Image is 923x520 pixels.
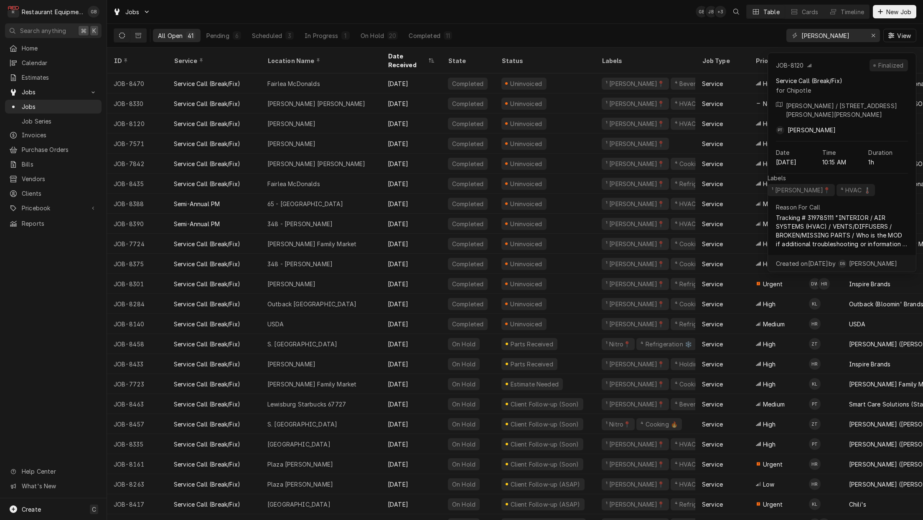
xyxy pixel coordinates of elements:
[702,400,723,409] div: Service
[107,274,167,294] div: JOB-8301
[22,73,97,82] span: Estimates
[605,400,666,409] div: ¹ [PERSON_NAME]📍
[451,119,484,128] div: Completed
[267,99,365,108] div: [PERSON_NAME] [PERSON_NAME]
[809,358,821,370] div: HR
[5,85,102,99] a: Go to Jobs
[605,220,666,228] div: ¹ [PERSON_NAME]📍
[674,360,743,369] div: ⁴ Holding & Warming ♨️
[5,143,102,157] a: Purchase Orders
[809,358,821,370] div: Hunter Ralston's Avatar
[5,217,102,230] a: Reports
[605,260,666,268] div: ¹ [PERSON_NAME]📍
[381,314,441,334] div: [DATE]
[107,314,167,334] div: JOB-8140
[22,160,97,169] span: Bills
[174,280,240,288] div: Service Call (Break/Fix)
[174,420,240,429] div: Service Call (Break/Fix)
[509,139,543,148] div: Uninvoiced
[605,179,666,188] div: ¹ [PERSON_NAME]📍
[702,139,723,148] div: Service
[885,8,913,16] span: New Job
[702,300,723,308] div: Service
[267,220,333,228] div: 348 - [PERSON_NAME]
[714,6,726,18] div: + 3
[674,400,716,409] div: ⁴ Beverage ☕
[158,31,183,40] div: All Open
[809,298,821,310] div: Kaleb Lewis's Avatar
[873,5,916,18] button: New Job
[605,360,666,369] div: ¹ [PERSON_NAME]📍
[509,320,543,328] div: Uninvoiced
[602,56,689,65] div: Labels
[107,114,167,134] div: JOB-8120
[381,174,441,194] div: [DATE]
[174,159,240,168] div: Service Call (Break/Fix)
[509,119,543,128] div: Uninvoiced
[451,159,484,168] div: Completed
[381,134,441,154] div: [DATE]
[174,56,252,65] div: Service
[22,506,41,513] span: Create
[287,31,292,40] div: 3
[8,6,19,18] div: Restaurant Equipment Diagnostics's Avatar
[361,31,384,40] div: On Hold
[381,414,441,434] div: [DATE]
[174,260,240,268] div: Service Call (Break/Fix)
[107,394,167,414] div: JOB-8463
[174,199,220,208] div: Semi-Annual PM
[107,334,167,354] div: JOB-8458
[755,56,801,65] div: Priority
[388,52,426,69] div: Date Received
[22,88,85,96] span: Jobs
[867,29,880,42] button: Erase input
[107,134,167,154] div: JOB-7571
[22,58,97,67] span: Calendar
[451,199,484,208] div: Completed
[174,340,240,348] div: Service Call (Break/Fix)
[509,300,543,308] div: Uninvoiced
[107,294,167,314] div: JOB-8284
[509,360,554,369] div: Parts Received
[809,398,821,410] div: PT
[674,79,716,88] div: ⁴ Beverage ☕
[206,31,229,40] div: Pending
[809,278,821,290] div: DW
[125,8,140,16] span: Jobs
[267,340,337,348] div: S. [GEOGRAPHIC_DATA]
[509,240,543,248] div: Uninvoiced
[107,354,167,374] div: JOB-8433
[605,240,666,248] div: ¹ [PERSON_NAME]📍
[702,360,723,369] div: Service
[605,340,631,348] div: ¹ Nitro📍
[771,186,831,194] div: ¹ [PERSON_NAME]📍
[252,31,282,40] div: Scheduled
[174,320,240,328] div: Service Call (Break/Fix)
[674,119,706,128] div: ⁴ HVAC 🌡️
[22,219,97,228] span: Reports
[605,300,666,308] div: ¹ [PERSON_NAME]📍
[674,99,706,108] div: ⁴ HVAC 🌡️
[714,6,726,18] div: 's Avatar
[5,201,102,215] a: Go to Pricebook
[763,139,776,148] span: High
[22,102,97,111] span: Jobs
[88,6,99,18] div: Gary Beaver's Avatar
[702,199,723,208] div: Service
[381,394,441,414] div: [DATE]
[763,300,776,308] span: High
[895,31,913,40] span: View
[605,380,666,389] div: ¹ [PERSON_NAME]📍
[451,380,476,389] div: On Hold
[5,187,102,200] a: Clients
[381,354,441,374] div: [DATE]
[509,260,543,268] div: Uninvoiced
[818,278,830,290] div: Hunter Ralston's Avatar
[868,158,874,167] p: 1h
[448,56,488,65] div: State
[838,260,847,268] div: Derek Stewart's Avatar
[174,79,240,88] div: Service Call (Break/Fix)
[267,240,356,248] div: [PERSON_NAME] Family Market
[763,99,793,108] span: No Priority
[451,400,476,409] div: On Hold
